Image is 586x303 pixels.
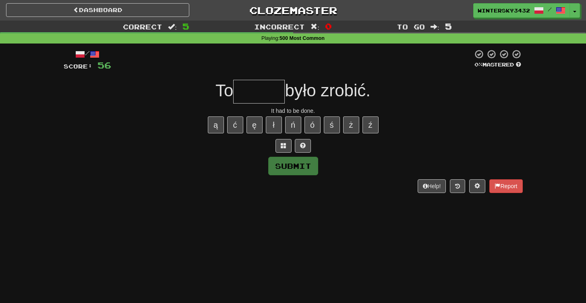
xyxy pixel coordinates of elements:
[208,116,224,133] button: ą
[246,116,263,133] button: ę
[431,23,439,30] span: :
[123,23,162,31] span: Correct
[418,179,446,193] button: Help!
[6,3,189,17] a: Dashboard
[215,81,233,100] span: To
[268,157,318,175] button: Submit
[168,23,177,30] span: :
[64,63,93,70] span: Score:
[311,23,319,30] span: :
[295,139,311,153] button: Single letter hint - you only get 1 per sentence and score half the points! alt+h
[64,49,111,59] div: /
[285,116,301,133] button: ń
[97,60,111,70] span: 56
[275,139,292,153] button: Switch sentence to multiple choice alt+p
[478,7,530,14] span: WinterSky3432
[285,81,370,100] span: było zrobić.
[473,3,570,18] a: WinterSky3432 /
[445,21,452,31] span: 5
[280,35,325,41] strong: 500 Most Common
[489,179,522,193] button: Report
[254,23,305,31] span: Incorrect
[473,61,523,68] div: Mastered
[343,116,359,133] button: ż
[450,179,465,193] button: Round history (alt+y)
[325,21,332,31] span: 0
[64,107,523,115] div: It had to be done.
[474,61,482,68] span: 0 %
[324,116,340,133] button: ś
[182,21,189,31] span: 5
[397,23,425,31] span: To go
[362,116,379,133] button: ź
[201,3,385,17] a: Clozemaster
[548,6,552,12] span: /
[304,116,321,133] button: ó
[266,116,282,133] button: ł
[227,116,243,133] button: ć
